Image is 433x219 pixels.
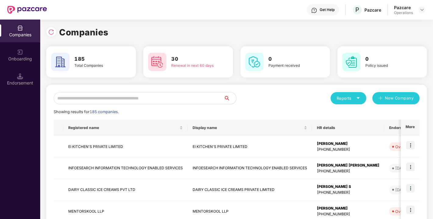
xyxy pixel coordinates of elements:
span: P [355,6,359,13]
button: plusNew Company [372,92,420,104]
div: Operations [394,10,413,15]
img: svg+xml;base64,PHN2ZyB4bWxucz0iaHR0cDovL3d3dy53My5vcmcvMjAwMC9zdmciIHdpZHRoPSI2MCIgaGVpZ2h0PSI2MC... [342,53,360,71]
th: More [401,120,420,136]
h3: 30 [171,55,216,63]
div: Pazcare [364,7,381,13]
span: New Company [385,95,414,101]
div: Renewal in next 60 days [171,63,216,69]
div: [DATE] [395,165,408,171]
td: INFOESEARCH INFORMATION TECHNOLOGY ENABLED SERVICES [188,158,312,179]
span: search [224,96,236,101]
div: Payment received [268,63,313,69]
td: EI KITCHEN'S PRIVATE LIMITED [188,136,312,158]
button: search [224,92,236,104]
div: Overdue - 105d [395,208,426,214]
th: HR details [312,120,384,136]
span: Registered name [68,125,178,130]
img: svg+xml;base64,PHN2ZyB4bWxucz0iaHR0cDovL3d3dy53My5vcmcvMjAwMC9zdmciIHdpZHRoPSI2MCIgaGVpZ2h0PSI2MC... [51,53,69,71]
div: Pazcare [394,5,413,10]
img: svg+xml;base64,PHN2ZyB4bWxucz0iaHR0cDovL3d3dy53My5vcmcvMjAwMC9zdmciIHdpZHRoPSI2MCIgaGVpZ2h0PSI2MC... [245,53,264,71]
span: caret-down [356,96,360,100]
img: icon [406,184,415,192]
span: Endorsements [389,125,424,130]
span: Showing results for [54,109,119,114]
div: Policy issued [365,63,410,69]
h1: Companies [59,26,108,39]
img: icon [406,163,415,171]
span: Display name [193,125,303,130]
img: svg+xml;base64,PHN2ZyB3aWR0aD0iMTQuNSIgaGVpZ2h0PSIxNC41IiB2aWV3Qm94PSIwIDAgMTYgMTYiIGZpbGw9Im5vbm... [17,73,23,79]
div: [PHONE_NUMBER] [317,190,379,196]
img: svg+xml;base64,PHN2ZyBpZD0iUmVsb2FkLTMyeDMyIiB4bWxucz0iaHR0cDovL3d3dy53My5vcmcvMjAwMC9zdmciIHdpZH... [48,29,54,35]
div: [PHONE_NUMBER] [317,168,379,174]
div: Total Companies [74,63,119,69]
div: Overdue - 4d [395,144,421,150]
div: [PHONE_NUMBER] [317,147,379,153]
img: svg+xml;base64,PHN2ZyB4bWxucz0iaHR0cDovL3d3dy53My5vcmcvMjAwMC9zdmciIHdpZHRoPSI2MCIgaGVpZ2h0PSI2MC... [148,53,166,71]
td: DAIRY CLASSIC ICE CREAMS PRIVATE LIMITED [188,179,312,201]
div: [DATE] [395,187,408,193]
div: Get Help [320,7,335,12]
h3: 0 [268,55,313,63]
span: plus [378,96,382,101]
div: [PERSON_NAME] S [317,184,379,190]
div: [PHONE_NUMBER] [317,211,379,217]
span: 185 companies. [90,109,119,114]
th: Display name [188,120,312,136]
div: [PERSON_NAME] [317,141,379,147]
img: svg+xml;base64,PHN2ZyBpZD0iQ29tcGFuaWVzIiB4bWxucz0iaHR0cDovL3d3dy53My5vcmcvMjAwMC9zdmciIHdpZHRoPS... [17,25,23,31]
td: INFOESEARCH INFORMATION TECHNOLOGY ENABLED SERVICES [63,158,188,179]
td: EI KITCHEN'S PRIVATE LIMITED [63,136,188,158]
img: icon [406,141,415,149]
img: svg+xml;base64,PHN2ZyBpZD0iRHJvcGRvd24tMzJ4MzIiIHhtbG5zPSJodHRwOi8vd3d3LnczLm9yZy8yMDAwL3N2ZyIgd2... [420,7,424,12]
div: Reports [337,95,360,101]
h3: 185 [74,55,119,63]
img: New Pazcare Logo [7,6,47,14]
th: Registered name [63,120,188,136]
h3: 0 [365,55,410,63]
td: DAIRY CLASSIC ICE CREAMS PVT LTD [63,179,188,201]
img: icon [406,206,415,214]
div: [PERSON_NAME] [317,206,379,211]
div: [PERSON_NAME] [PERSON_NAME] [317,163,379,168]
img: svg+xml;base64,PHN2ZyBpZD0iSGVscC0zMngzMiIgeG1sbnM9Imh0dHA6Ly93d3cudzMub3JnLzIwMDAvc3ZnIiB3aWR0aD... [311,7,317,13]
img: svg+xml;base64,PHN2ZyB3aWR0aD0iMjAiIGhlaWdodD0iMjAiIHZpZXdCb3g9IjAgMCAyMCAyMCIgZmlsbD0ibm9uZSIgeG... [17,49,23,55]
